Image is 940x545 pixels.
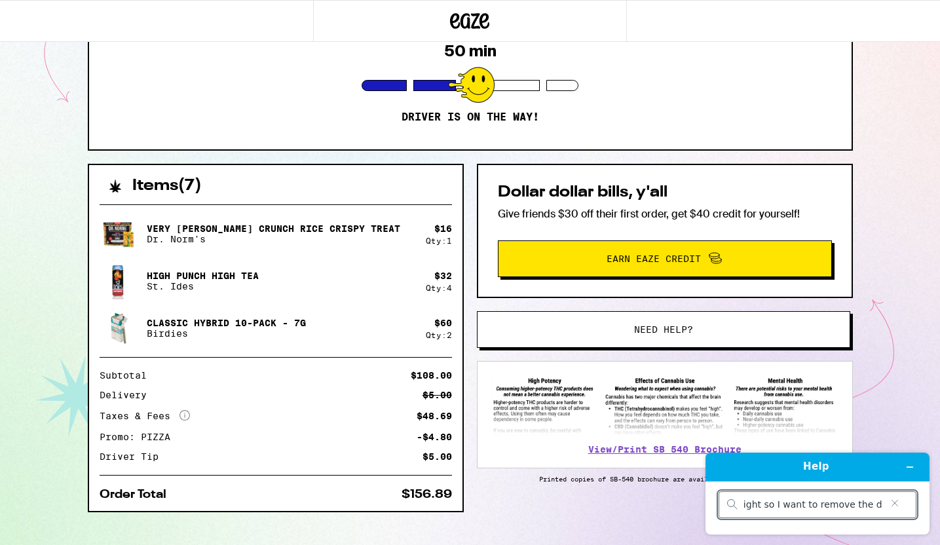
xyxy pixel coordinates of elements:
[100,390,156,400] div: Delivery
[423,390,452,400] div: $5.00
[100,263,136,299] img: St. Ides - High Punch High Tea
[434,318,452,328] div: $ 60
[434,271,452,281] div: $ 32
[491,375,839,436] img: SB 540 Brochure preview
[147,328,306,339] p: Birdies
[477,311,850,348] button: Need help?
[426,284,452,292] div: Qty: 4
[147,281,259,291] p: St. Ides
[100,410,190,422] div: Taxes & Fees
[100,371,156,380] div: Subtotal
[634,325,693,334] span: Need help?
[477,475,853,483] p: Printed copies of SB-540 brochure are available with your driver
[100,216,136,252] img: Dr. Norm's - Very Berry Crunch Rice Crispy Treat
[695,442,940,545] iframe: Find more information here
[417,432,452,442] div: -$4.80
[498,185,832,200] h2: Dollar dollar bills, y'all
[607,254,701,263] span: Earn Eaze Credit
[426,331,452,339] div: Qty: 2
[417,411,452,421] div: $48.69
[100,452,168,461] div: Driver Tip
[30,9,57,21] span: Help
[426,236,452,245] div: Qty: 1
[434,223,452,234] div: $ 16
[132,178,202,194] h2: Items ( 7 )
[423,452,452,461] div: $5.00
[411,371,452,380] div: $108.00
[444,42,497,60] div: 50 min
[498,207,832,221] p: Give friends $30 off their first order, get $40 credit for yourself!
[147,223,400,234] p: Very [PERSON_NAME] Crunch Rice Crispy Treat
[588,444,742,455] a: View/Print SB 540 Brochure
[147,234,400,244] p: Dr. Norm's
[402,489,452,500] div: $156.89
[402,111,539,124] p: Driver is on the way!
[147,318,306,328] p: Classic Hybrid 10-Pack - 7g
[100,432,179,442] div: Promo: PIZZA
[100,489,176,500] div: Order Total
[100,310,136,347] img: Birdies - Classic Hybrid 10-Pack - 7g
[498,240,832,277] button: Earn Eaze Credit
[147,271,259,281] p: High Punch High Tea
